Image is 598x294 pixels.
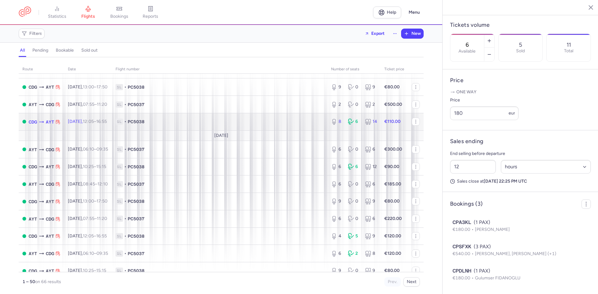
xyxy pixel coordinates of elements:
[373,7,401,18] a: Help
[116,198,123,204] span: 1L
[68,268,106,273] span: [DATE],
[124,181,126,187] span: •
[124,146,126,152] span: •
[387,10,396,15] span: Help
[68,164,106,169] span: [DATE],
[365,198,377,204] div: 9
[46,250,54,257] span: CDG
[68,216,107,221] span: [DATE],
[124,84,126,90] span: •
[48,14,66,19] span: statistics
[348,101,360,108] div: 0
[46,163,54,170] span: AYT
[348,181,360,187] div: 0
[68,251,108,256] span: [DATE],
[83,198,94,204] time: 13:00
[29,31,42,36] span: Filters
[384,147,402,152] strong: €300.00
[97,84,107,90] time: 17:50
[116,84,123,90] span: 1L
[83,216,107,221] span: –
[331,250,343,257] div: 6
[348,119,360,125] div: 6
[124,164,126,170] span: •
[97,216,107,221] time: 11:20
[29,198,37,205] span: CDG
[83,216,94,221] time: 07:55
[124,268,126,274] span: •
[81,48,97,53] h4: sold out
[116,101,123,108] span: 1L
[83,102,107,107] span: –
[116,268,123,274] span: 1L
[29,216,37,222] span: AYT
[64,65,112,74] th: date
[73,6,104,19] a: flights
[475,227,510,232] span: [PERSON_NAME]
[116,233,123,239] span: 1L
[401,29,423,38] button: New
[83,164,94,169] time: 10:25
[384,119,401,124] strong: €110.00
[128,198,145,204] span: PC5038
[97,102,107,107] time: 11:20
[124,250,126,257] span: •
[331,119,343,125] div: 8
[56,48,74,53] h4: bookable
[83,198,107,204] span: –
[453,219,588,233] button: CPA3KL(1 PAX)€180.00[PERSON_NAME]
[128,164,145,170] span: PC5038
[450,150,591,157] p: End selling before departure
[450,138,483,145] h4: Sales ending
[509,110,515,116] span: eur
[116,164,123,170] span: 1L
[450,77,591,84] h4: Price
[97,251,108,256] time: 09:35
[365,119,377,125] div: 14
[331,181,343,187] div: 6
[384,277,401,287] button: Prev.
[128,268,145,274] span: PC5038
[365,250,377,257] div: 8
[519,42,522,48] p: 5
[116,119,123,125] span: 1L
[361,29,389,39] button: Export
[348,268,360,274] div: 0
[46,198,54,205] span: AYT
[83,233,94,239] time: 12:05
[453,243,471,250] span: CPSFXK
[83,268,94,273] time: 10:25
[29,101,37,108] span: AYT
[29,233,37,240] span: CDG
[83,233,107,239] span: –
[83,251,94,256] time: 06:10
[450,160,496,174] input: ##
[453,243,588,257] button: CPSFXK(3 PAX)€540.00[PERSON_NAME], [PERSON_NAME] (+1)
[331,101,343,108] div: 2
[403,277,420,287] button: Next
[128,119,145,125] span: PC5038
[104,6,135,19] a: bookings
[331,146,343,152] div: 6
[97,147,108,152] time: 09:35
[35,279,61,284] span: on 66 results
[384,181,401,187] strong: €185.00
[116,146,123,152] span: 1L
[475,275,520,281] span: Gulumser FIDANOGLU
[124,233,126,239] span: •
[484,179,527,184] strong: [DATE] 22:25 PM UTC
[29,84,37,91] span: CDG
[46,233,54,240] span: AYT
[384,251,401,256] strong: €120.00
[128,233,145,239] span: PC5038
[83,164,106,169] span: –
[83,147,94,152] time: 06:10
[29,163,37,170] span: CDG
[68,198,107,204] span: [DATE],
[453,275,475,281] span: €180.00
[22,279,35,284] strong: 1 – 50
[453,267,588,275] div: (1 PAX)
[450,200,482,208] h4: Bookings (3)
[458,49,476,54] label: Available
[128,216,145,222] span: PC5037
